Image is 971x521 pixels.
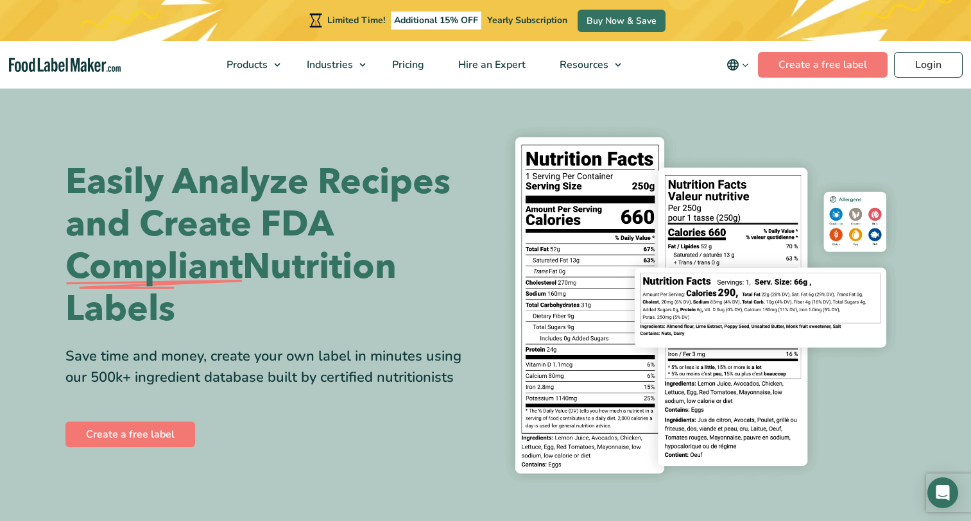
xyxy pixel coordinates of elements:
[543,41,628,89] a: Resources
[391,12,481,30] span: Additional 15% OFF
[65,346,476,388] div: Save time and money, create your own label in minutes using our 500k+ ingredient database built b...
[758,52,888,78] a: Create a free label
[65,161,476,330] h1: Easily Analyze Recipes and Create FDA Nutrition Labels
[210,41,287,89] a: Products
[454,58,527,72] span: Hire an Expert
[375,41,438,89] a: Pricing
[927,477,958,508] div: Open Intercom Messenger
[327,14,385,26] span: Limited Time!
[894,52,963,78] a: Login
[223,58,269,72] span: Products
[578,10,666,32] a: Buy Now & Save
[487,14,567,26] span: Yearly Subscription
[65,422,195,447] a: Create a free label
[388,58,425,72] span: Pricing
[65,246,243,288] span: Compliant
[303,58,354,72] span: Industries
[442,41,540,89] a: Hire an Expert
[290,41,372,89] a: Industries
[556,58,610,72] span: Resources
